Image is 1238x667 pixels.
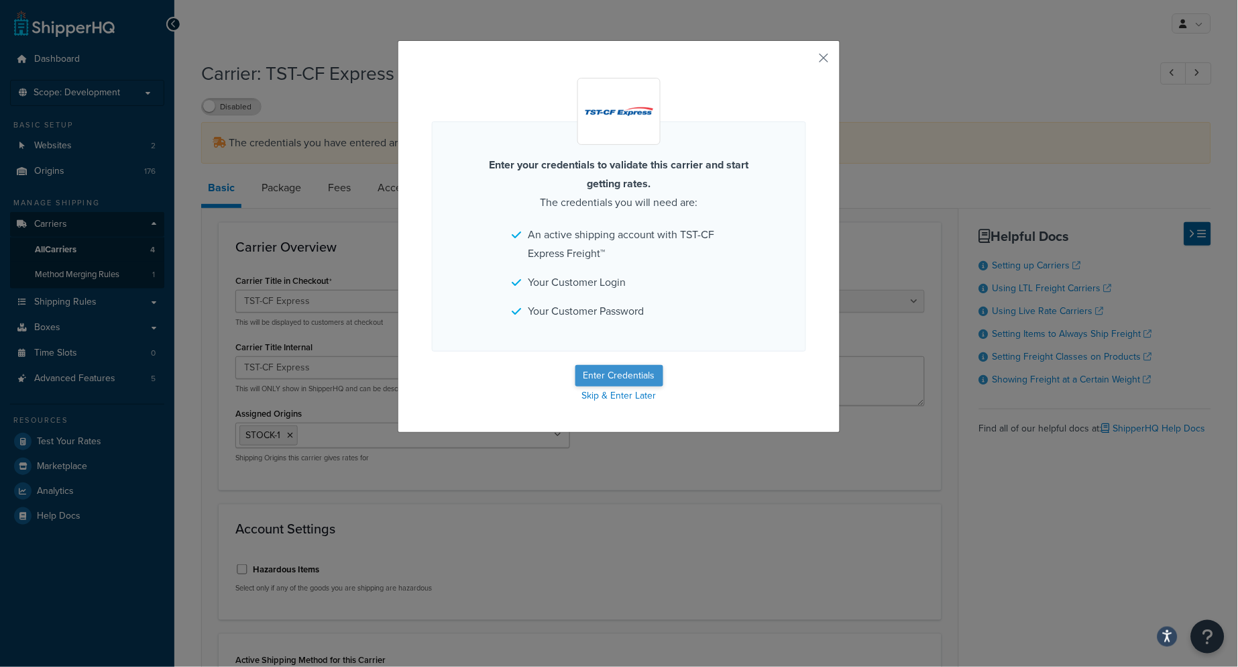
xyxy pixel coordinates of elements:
li: Your Customer Login [512,273,726,292]
a: Skip & Enter Later [432,387,806,405]
img: TST-CF Express [581,81,658,142]
button: Enter Credentials [575,365,663,387]
strong: Enter your credentials to validate this carrier and start getting rates. [490,157,749,191]
li: Your Customer Password [512,302,726,321]
p: The credentials you will need are: [471,156,767,212]
li: An active shipping account with TST-CF Express Freight™ [512,225,726,263]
